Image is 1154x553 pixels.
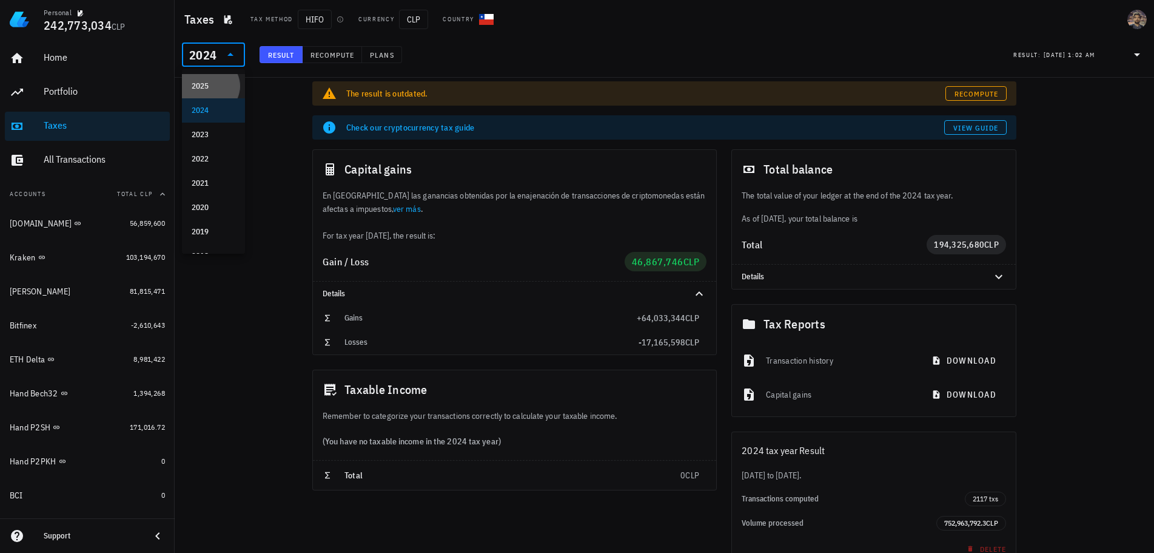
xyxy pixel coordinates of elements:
span: 194,325,680 [934,239,984,250]
a: Recompute [945,86,1007,101]
span: 0 [161,490,165,500]
span: -2,610,643 [131,321,165,330]
div: BCI [10,490,23,501]
span: Total CLP [117,190,153,198]
span: CLP [685,337,699,348]
div: Gains [344,313,637,323]
a: Home [5,44,170,73]
div: Hand Bech32 [10,388,58,399]
span: 56,859,600 [130,219,165,228]
p: The total value of your ledger at the end of the 2024 tax year. [742,189,1006,202]
div: Personal [44,8,72,18]
span: Recompute [954,89,999,98]
div: Taxes [44,120,165,131]
a: [PERSON_NAME] 81,815,471 [5,277,170,306]
span: Plans [369,50,394,59]
div: En [GEOGRAPHIC_DATA] las ganancias obtenidas por la enajenación de transacciones de criptomonedas... [313,189,716,242]
div: 2024 [189,49,216,61]
div: [DATE] to [DATE]. [732,469,1016,482]
img: LedgiFi [10,10,29,29]
div: Losses [344,338,639,347]
a: ver más [393,203,421,214]
span: 2117 txs [973,492,998,506]
div: 2024 [182,42,245,67]
div: Total balance [732,150,1016,189]
div: Transactions computed [742,494,965,504]
span: 1,394,268 [133,388,165,398]
span: Recompute [310,50,355,59]
div: Result: [1013,47,1044,63]
span: 8,981,422 [133,355,165,364]
div: Portfolio [44,86,165,97]
div: Taxable Income [313,370,716,409]
div: Volume processed [742,518,936,528]
a: All Transactions [5,146,170,175]
div: avatar [1127,10,1147,29]
div: 2020 [192,203,235,212]
span: CLP [112,21,126,32]
span: CLP [984,239,999,250]
div: Remember to categorize your transactions correctly to calculate your taxable income. [313,409,716,422]
button: download [924,350,1006,371]
span: CLP [399,10,428,29]
a: Hand Bech32 1,394,268 [5,379,170,408]
span: download [934,389,996,400]
a: Taxes [5,112,170,141]
button: Plans [362,46,401,63]
div: ETH Delta [10,355,45,365]
div: Tax Reports [732,305,1016,344]
div: [PERSON_NAME] [10,287,70,297]
button: download [924,384,1006,405]
div: Transaction history [766,347,914,374]
div: 2023 [192,130,235,140]
span: 0 [161,456,165,466]
button: AccountsTotal CLP [5,180,170,209]
span: Result [267,50,295,59]
span: 103,194,670 [126,253,165,262]
div: Details [732,265,1016,289]
div: [DOMAIN_NAME] [10,219,72,229]
span: CLP [683,256,700,268]
div: Hand P2PKH [10,456,56,467]
div: The result is outdated. [346,87,945,100]
div: (You have no taxable income in the 2024 tax year) [313,422,716,460]
div: Currency [358,15,394,24]
div: [DATE] 1:02 AM [1044,49,1095,61]
div: Details [313,282,716,306]
div: Details [323,289,677,299]
span: CLP [986,518,998,528]
div: Hand P2SH [10,422,50,433]
div: Capital gains [766,381,914,408]
span: HIFO [298,10,332,29]
div: Total [742,240,927,249]
button: Recompute [303,46,363,63]
div: Bitfinex [10,321,36,331]
div: 2024 tax year Result [732,432,1016,469]
a: Bitfinex -2,610,643 [5,311,170,340]
a: Kraken 103,194,670 [5,243,170,272]
a: View guide [944,120,1007,135]
div: All Transactions [44,154,165,165]
span: 171,016.72 [130,422,165,432]
div: Tax method [250,15,293,24]
span: CLP [685,313,699,324]
span: -17,165,598 [639,337,685,348]
div: Country [443,15,474,24]
button: Result [260,46,303,63]
a: ETH Delta 8,981,422 [5,345,170,374]
span: Total [344,470,363,481]
div: Check our cryptocurrency tax guide [346,121,944,134]
div: Home [44,52,165,63]
div: CL-icon [479,12,494,27]
a: [DOMAIN_NAME] 56,859,600 [5,209,170,238]
span: 0 [680,470,685,481]
div: 2021 [192,178,235,188]
span: download [934,355,996,366]
span: +64,033,344 [637,313,685,324]
a: Portfolio [5,78,170,107]
div: 2022 [192,154,235,164]
div: 2025 [192,81,235,91]
div: Details [742,272,977,282]
div: 2019 [192,227,235,237]
span: 46,867,746 [632,256,683,268]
